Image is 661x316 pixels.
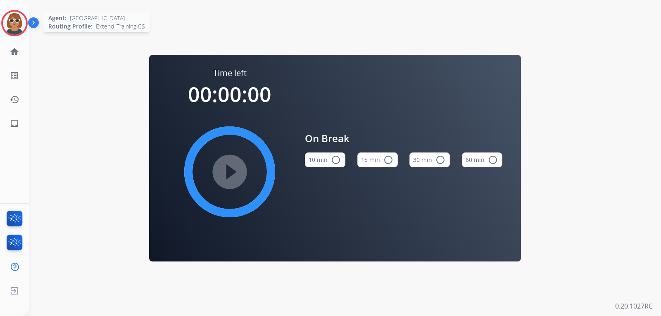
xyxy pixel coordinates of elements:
img: avatar [3,12,26,35]
button: 60 min [462,152,502,167]
mat-icon: list_alt [10,71,19,81]
mat-icon: radio_button_unchecked [488,155,498,165]
span: Agent: [48,14,67,22]
mat-icon: history [10,95,19,105]
mat-icon: radio_button_unchecked [383,155,393,165]
mat-icon: radio_button_unchecked [435,155,445,165]
p: 0.20.1027RC [615,301,653,311]
span: On Break [305,131,502,146]
button: 15 min [357,152,398,167]
span: Time left [213,67,247,79]
span: Extend_Training CS [96,22,145,31]
mat-icon: radio_button_unchecked [331,155,341,165]
span: Routing Profile: [48,22,93,31]
button: 10 min [305,152,345,167]
mat-icon: home [10,47,19,57]
span: 00:00:00 [188,80,271,108]
mat-icon: inbox [10,119,19,128]
span: [GEOGRAPHIC_DATA] [70,14,125,22]
button: 30 min [409,152,450,167]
